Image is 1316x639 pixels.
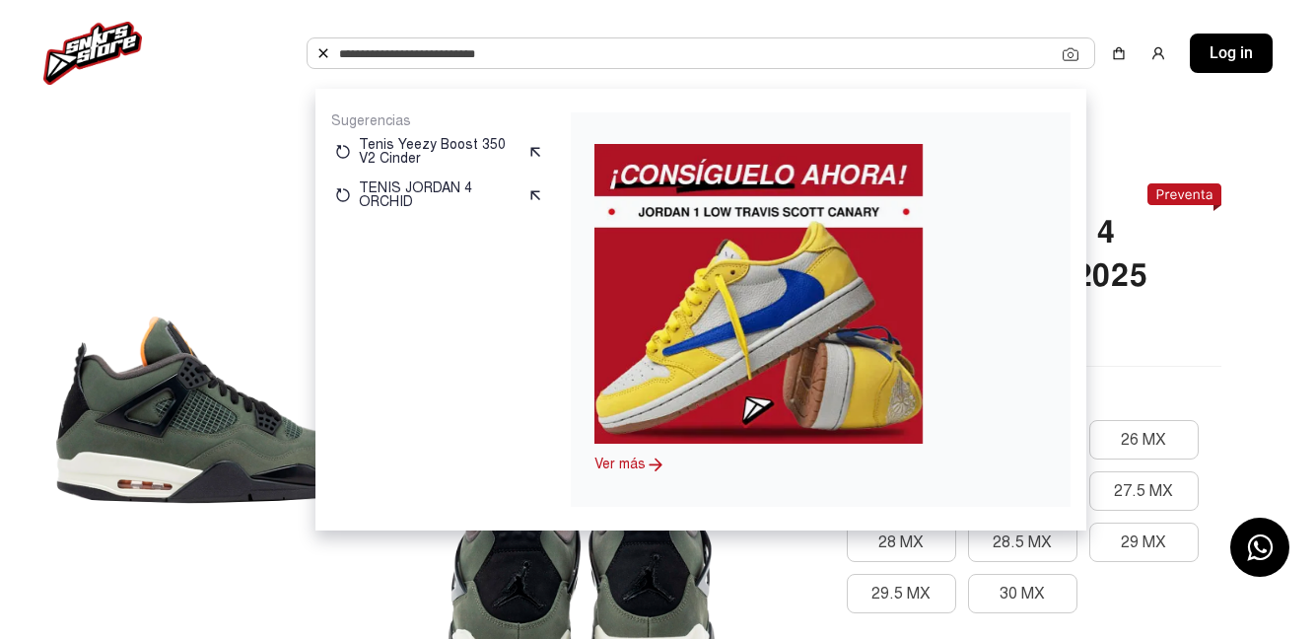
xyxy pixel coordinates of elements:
[968,574,1077,613] button: 30 MX
[847,523,956,562] button: 28 MX
[968,523,1077,562] button: 28.5 MX
[1089,471,1199,511] button: 27.5 MX
[1063,46,1078,62] img: Cámara
[331,112,547,130] p: Sugerencias
[1089,420,1199,460] button: 26 MX
[594,456,646,472] a: Ver más
[1111,45,1127,61] img: shopping
[1150,45,1166,61] img: user
[1210,41,1253,65] span: Log in
[527,187,543,203] img: suggest.svg
[43,22,142,85] img: logo
[527,144,543,160] img: suggest.svg
[1089,523,1199,562] button: 29 MX
[335,187,351,203] img: restart.svg
[315,45,331,61] img: Buscar
[335,144,351,160] img: restart.svg
[359,181,519,209] p: TENIS JORDAN 4 ORCHID
[359,138,519,166] p: Tenis Yeezy Boost 350 V2 Cinder
[847,574,956,613] button: 29.5 MX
